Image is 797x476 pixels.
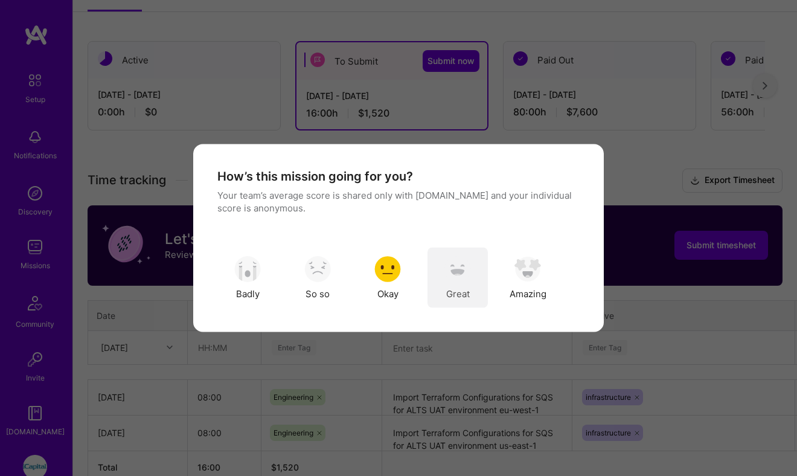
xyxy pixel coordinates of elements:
img: soso [234,256,261,282]
h4: How’s this mission going for you? [217,169,413,184]
span: Great [446,287,470,300]
div: modal [193,144,604,332]
span: Okay [377,287,398,300]
span: Badly [236,287,260,300]
p: Your team’s average score is shared only with [DOMAIN_NAME] and your individual score is anonymous. [217,189,580,214]
img: soso [374,256,401,282]
img: soso [514,256,541,282]
img: soso [304,256,331,282]
img: soso [444,256,471,282]
span: Amazing [510,287,546,300]
span: So so [306,287,330,300]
